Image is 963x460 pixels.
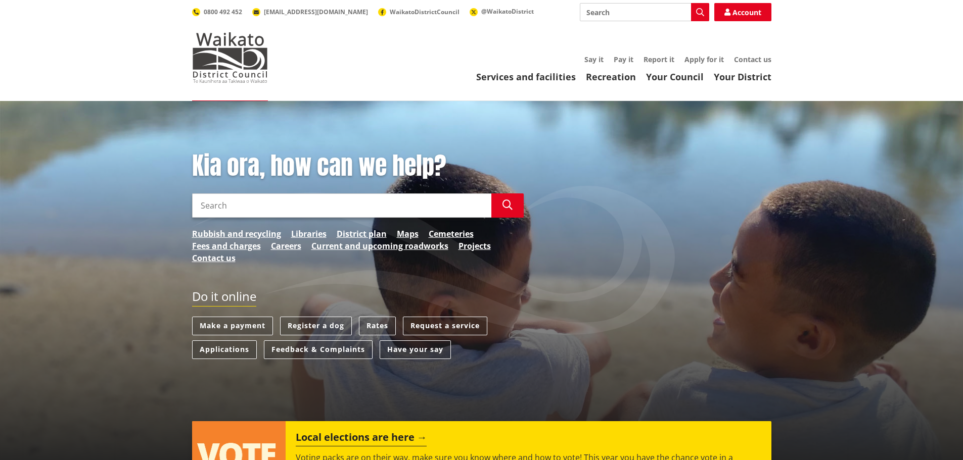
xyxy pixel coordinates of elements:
[390,8,460,16] span: WaikatoDistrictCouncil
[264,340,373,359] a: Feedback & Complaints
[470,7,534,16] a: @WaikatoDistrict
[586,71,636,83] a: Recreation
[192,240,261,252] a: Fees and charges
[580,3,709,21] input: Search input
[192,8,242,16] a: 0800 492 452
[646,71,704,83] a: Your Council
[644,55,674,64] a: Report it
[280,317,352,335] a: Register a dog
[684,55,724,64] a: Apply for it
[378,8,460,16] a: WaikatoDistrictCouncil
[337,228,387,240] a: District plan
[204,8,242,16] span: 0800 492 452
[429,228,474,240] a: Cemeteries
[252,8,368,16] a: [EMAIL_ADDRESS][DOMAIN_NAME]
[192,32,268,83] img: Waikato District Council - Te Kaunihera aa Takiwaa o Waikato
[481,7,534,16] span: @WaikatoDistrict
[192,151,524,181] h1: Kia ora, how can we help?
[458,240,491,252] a: Projects
[397,228,419,240] a: Maps
[584,55,604,64] a: Say it
[192,340,257,359] a: Applications
[264,8,368,16] span: [EMAIL_ADDRESS][DOMAIN_NAME]
[192,317,273,335] a: Make a payment
[714,3,771,21] a: Account
[403,317,487,335] a: Request a service
[734,55,771,64] a: Contact us
[271,240,301,252] a: Careers
[291,228,327,240] a: Libraries
[296,431,427,446] h2: Local elections are here
[380,340,451,359] a: Have your say
[359,317,396,335] a: Rates
[192,252,236,264] a: Contact us
[311,240,448,252] a: Current and upcoming roadworks
[714,71,771,83] a: Your District
[476,71,576,83] a: Services and facilities
[614,55,633,64] a: Pay it
[192,228,281,240] a: Rubbish and recycling
[192,193,491,218] input: Search input
[192,289,256,307] h2: Do it online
